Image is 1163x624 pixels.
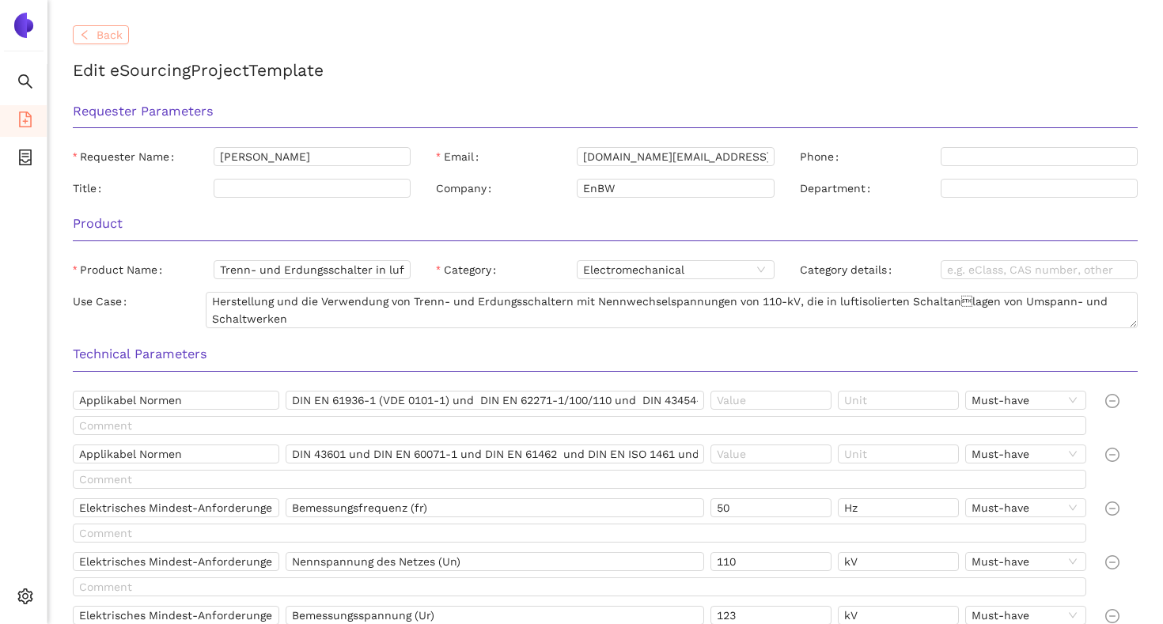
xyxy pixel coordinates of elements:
[838,552,959,571] input: Unit
[73,577,1086,596] input: Comment
[972,607,1080,624] span: Must-have
[838,498,959,517] input: Unit
[710,444,832,463] input: Value
[710,552,832,571] input: Value
[214,260,411,279] input: Product Name
[972,445,1080,463] span: Must-have
[17,583,33,615] span: setting
[73,391,279,410] input: Name
[73,147,180,166] label: Requester Name
[11,13,36,38] img: Logo
[286,498,704,517] input: Details
[1105,394,1119,408] span: minus-circle
[941,179,1138,198] input: Department
[73,524,1086,543] input: Comment
[972,499,1080,516] span: Must-have
[73,179,108,198] label: Title
[97,26,123,43] span: Back
[941,260,1138,279] input: Category details
[1105,555,1119,569] span: minus-circle
[577,179,774,198] input: Company
[972,391,1080,409] span: Must-have
[206,292,1138,328] textarea: Use Case
[972,553,1080,570] span: Must-have
[577,147,774,166] input: Email
[436,179,498,198] label: Company
[17,68,33,100] span: search
[73,214,1138,234] h3: Product
[710,391,832,410] input: Value
[286,444,704,463] input: Details
[214,147,411,166] input: Requester Name
[286,552,704,571] input: Details
[73,25,129,44] button: leftBack
[1105,501,1119,516] span: minus-circle
[73,470,1086,489] input: Comment
[73,292,133,311] label: Use Case
[838,444,959,463] input: Unit
[73,344,1138,365] h3: Technical Parameters
[800,147,845,166] label: Phone
[73,444,279,463] input: Name
[436,260,502,279] label: Category
[73,260,169,279] label: Product Name
[1105,448,1119,462] span: minus-circle
[710,498,832,517] input: Value
[73,101,1138,122] h3: Requester Parameters
[73,498,279,517] input: Name
[800,179,877,198] label: Department
[800,260,898,279] label: Category details
[436,147,484,166] label: Email
[73,416,1086,435] input: Comment
[17,106,33,138] span: file-add
[286,391,704,410] input: Details
[79,29,90,42] span: left
[214,179,411,198] input: Title
[17,144,33,176] span: container
[73,57,1138,83] h2: Edit eSourcing Project Template
[1105,609,1119,623] span: minus-circle
[838,391,959,410] input: Unit
[73,552,279,571] input: Name
[941,147,1138,166] input: Phone
[583,261,767,278] span: Electromechanical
